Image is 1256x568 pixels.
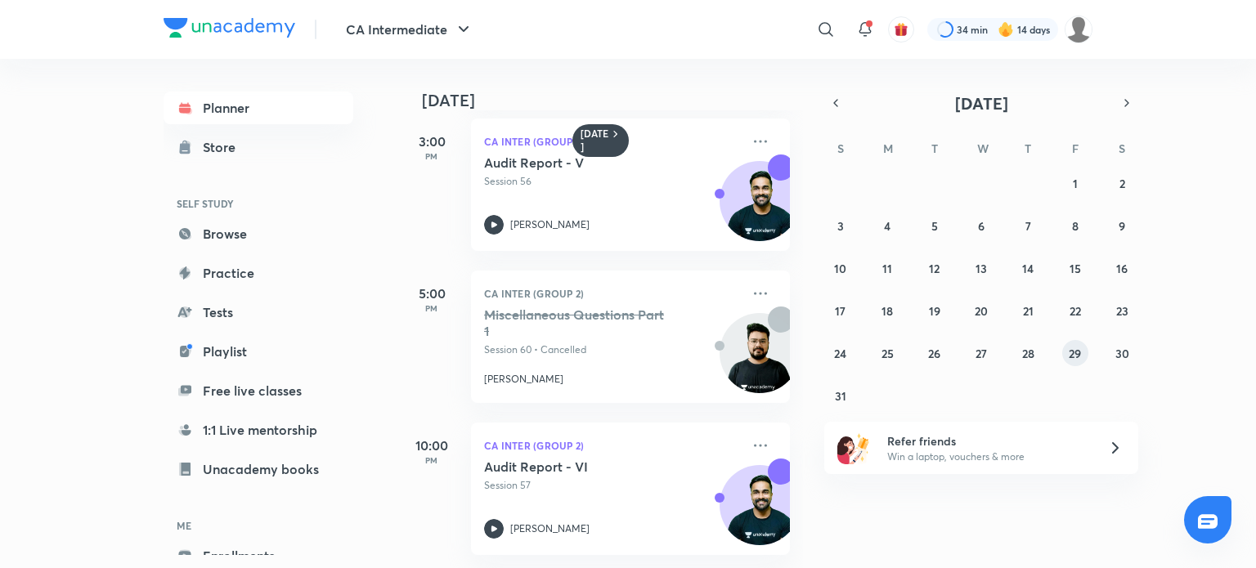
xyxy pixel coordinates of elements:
[1062,212,1088,239] button: August 8, 2025
[1119,176,1125,191] abbr: August 2, 2025
[399,284,464,303] h5: 5:00
[164,131,353,163] a: Store
[1015,255,1041,281] button: August 14, 2025
[874,255,900,281] button: August 11, 2025
[882,261,892,276] abbr: August 11, 2025
[887,432,1088,449] h6: Refer friends
[164,453,353,485] a: Unacademy books
[164,374,353,407] a: Free live classes
[883,141,893,156] abbr: Monday
[1025,218,1031,234] abbr: August 7, 2025
[720,170,799,248] img: Avatar
[968,340,994,366] button: August 27, 2025
[887,449,1088,464] p: Win a laptop, vouchers & more
[1062,297,1088,324] button: August 22, 2025
[484,436,741,455] p: CA Inter (Group 2)
[928,346,940,361] abbr: August 26, 2025
[1109,297,1135,324] button: August 23, 2025
[164,335,353,368] a: Playlist
[1116,303,1128,319] abbr: August 23, 2025
[484,174,741,189] p: Session 56
[976,261,987,276] abbr: August 13, 2025
[720,322,799,400] img: Avatar
[955,92,1008,114] span: [DATE]
[837,141,844,156] abbr: Sunday
[336,13,483,46] button: CA Intermediate
[847,92,1115,114] button: [DATE]
[968,212,994,239] button: August 6, 2025
[975,303,988,319] abbr: August 20, 2025
[1015,297,1041,324] button: August 21, 2025
[1062,255,1088,281] button: August 15, 2025
[164,296,353,329] a: Tests
[399,455,464,465] p: PM
[164,92,353,124] a: Planner
[881,303,893,319] abbr: August 18, 2025
[978,218,985,234] abbr: August 6, 2025
[510,217,590,232] p: [PERSON_NAME]
[164,512,353,539] h6: ME
[929,303,940,319] abbr: August 19, 2025
[828,255,854,281] button: August 10, 2025
[484,284,741,303] p: CA Inter (Group 2)
[720,474,799,552] img: Avatar
[581,127,609,154] h6: [DATE]
[1025,141,1031,156] abbr: Thursday
[164,414,353,446] a: 1:1 Live mentorship
[399,151,464,161] p: PM
[828,382,854,409] button: August 31, 2025
[922,340,948,366] button: August 26, 2025
[884,218,890,234] abbr: August 4, 2025
[1109,340,1135,366] button: August 30, 2025
[164,190,353,217] h6: SELF STUDY
[484,306,688,339] h5: Miscellaneous Questions Part 1
[894,22,908,37] img: avatar
[977,141,989,156] abbr: Wednesday
[1109,255,1135,281] button: August 16, 2025
[835,303,846,319] abbr: August 17, 2025
[931,141,938,156] abbr: Tuesday
[1070,261,1081,276] abbr: August 15, 2025
[828,212,854,239] button: August 3, 2025
[922,212,948,239] button: August 5, 2025
[510,521,590,536] p: [PERSON_NAME]
[484,342,741,357] p: Session 60 • Cancelled
[1119,218,1125,234] abbr: August 9, 2025
[834,346,846,361] abbr: August 24, 2025
[1069,346,1081,361] abbr: August 29, 2025
[1109,170,1135,196] button: August 2, 2025
[484,372,563,387] p: [PERSON_NAME]
[1115,346,1129,361] abbr: August 30, 2025
[998,21,1014,38] img: streak
[922,255,948,281] button: August 12, 2025
[1023,303,1034,319] abbr: August 21, 2025
[484,458,688,475] h5: Audit Report - VI
[1070,303,1081,319] abbr: August 22, 2025
[1065,16,1092,43] img: dhanak
[1072,218,1079,234] abbr: August 8, 2025
[484,478,741,493] p: Session 57
[835,388,846,404] abbr: August 31, 2025
[203,137,245,157] div: Store
[164,18,295,42] a: Company Logo
[1109,212,1135,239] button: August 9, 2025
[1119,141,1125,156] abbr: Saturday
[929,261,940,276] abbr: August 12, 2025
[1015,212,1041,239] button: August 7, 2025
[874,297,900,324] button: August 18, 2025
[1073,176,1078,191] abbr: August 1, 2025
[874,340,900,366] button: August 25, 2025
[399,436,464,455] h5: 10:00
[1072,141,1079,156] abbr: Friday
[1015,340,1041,366] button: August 28, 2025
[888,16,914,42] button: avatar
[1022,346,1034,361] abbr: August 28, 2025
[837,218,844,234] abbr: August 3, 2025
[1062,170,1088,196] button: August 1, 2025
[828,340,854,366] button: August 24, 2025
[834,261,846,276] abbr: August 10, 2025
[922,297,948,324] button: August 19, 2025
[1022,261,1034,276] abbr: August 14, 2025
[422,91,806,110] h4: [DATE]
[164,257,353,289] a: Practice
